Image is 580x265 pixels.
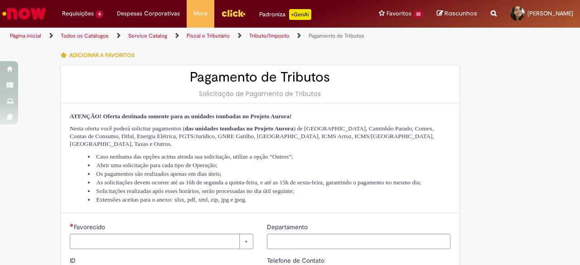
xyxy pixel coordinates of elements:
[70,70,450,85] h2: Pagamento de Tributos
[70,234,253,249] a: Limpar campo Favorecido
[96,162,217,169] span: Abrir uma solicitação para cada tipo de Operação;
[187,32,230,39] a: Fiscal e Tributário
[117,9,180,18] span: Despesas Corporativas
[10,32,41,39] a: Página inicial
[221,6,246,20] img: click_logo_yellow_360x200.png
[527,10,573,17] span: [PERSON_NAME]
[1,5,48,23] img: ServiceNow
[74,223,107,231] span: Necessários - Favorecido
[437,10,477,18] a: Rascunhos
[62,9,94,18] span: Requisições
[96,10,103,18] span: 4
[96,188,294,194] span: Solicitações realizadas após esses horários, serão processadas no dia útil seguinte;
[70,113,291,120] span: ATENÇÃO! Oferta destinada somente para as unidades tombadas no Projeto Aurora!
[249,32,289,39] a: Tributo/Imposto
[61,32,109,39] a: Todos os Catálogos
[128,32,167,39] a: Service Catalog
[193,9,208,18] span: More
[96,153,293,160] span: Caso nenhuma das opções acima atenda sua solicitação, utilize a opção “Outros”;
[267,234,450,249] input: Departamento
[185,125,294,132] strong: das unidades tombadas no Projeto Aurora
[70,125,434,147] span: Nesta oferta você poderá solicitar pagamentos ( ) de [GEOGRAPHIC_DATA], Caminhão Parado, Comex, C...
[309,32,364,39] a: Pagamento de Tributos
[70,256,77,265] span: ID
[267,223,309,231] span: Departamento
[289,9,311,20] p: +GenAi
[70,89,450,98] div: Solicitação de Pagamento de Tributos
[69,52,135,59] span: Adicionar a Favoritos
[96,170,221,177] span: Os pagamentos são realizados apenas em dias úteis;
[96,196,246,203] span: Extensões aceitas para o anexo: xlsx, pdf, xml, zip, jpg e jpeg.
[387,9,411,18] span: Favoritos
[259,9,311,20] div: Padroniza
[60,46,140,65] button: Adicionar a Favoritos
[445,9,477,18] span: Rascunhos
[267,256,326,265] span: Telefone de Contato
[96,179,421,186] span: As solicitações devem ocorrer até as 16h de segunda a quinta-feira, e até as 15h de sexta-feira, ...
[413,10,423,18] span: 32
[7,28,380,44] ul: Trilhas de página
[70,223,74,227] span: Necessários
